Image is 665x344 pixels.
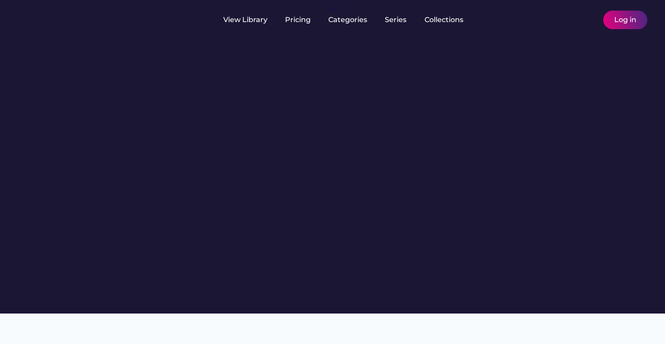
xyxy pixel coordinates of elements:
[101,15,112,25] img: yH5BAEAAAAALAAAAAABAAEAAAIBRAA7
[18,10,87,28] img: yH5BAEAAAAALAAAAAABAAEAAAIBRAA7
[385,15,407,25] div: Series
[584,15,594,25] img: yH5BAEAAAAALAAAAAABAAEAAAIBRAA7
[223,15,267,25] div: View Library
[614,15,636,25] div: Log in
[425,15,463,25] div: Collections
[285,15,311,25] div: Pricing
[328,4,340,13] div: fvck
[569,15,579,25] img: yH5BAEAAAAALAAAAAABAAEAAAIBRAA7
[328,15,367,25] div: Categories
